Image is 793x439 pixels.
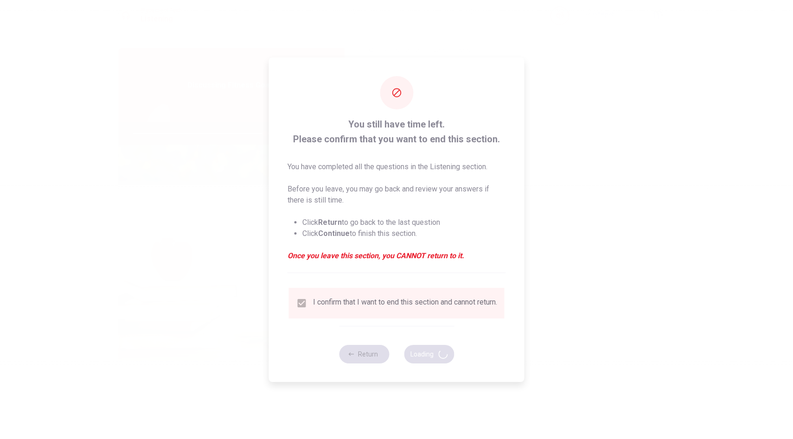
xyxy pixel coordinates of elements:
em: Once you leave this section, you CANNOT return to it. [288,250,506,261]
li: Click to go back to the last question [302,217,506,228]
button: Loading [404,345,454,363]
p: Before you leave, you may go back and review your answers if there is still time. [288,184,506,206]
strong: Return [318,218,342,227]
button: Return [339,345,389,363]
li: Click to finish this section. [302,228,506,239]
p: You have completed all the questions in the Listening section. [288,161,506,172]
span: You still have time left. Please confirm that you want to end this section. [288,117,506,146]
strong: Continue [318,229,350,238]
div: I confirm that I want to end this section and cannot return. [313,298,497,309]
